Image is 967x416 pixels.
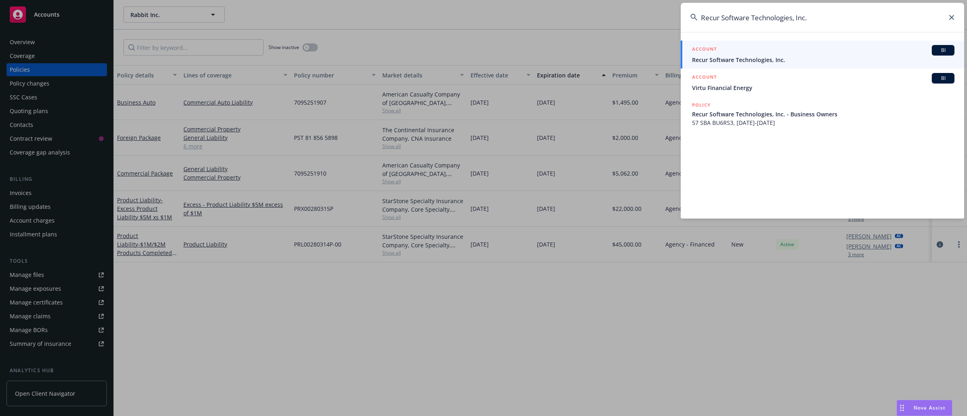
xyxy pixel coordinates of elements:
span: BI [935,75,951,82]
h5: POLICY [692,101,711,109]
span: Recur Software Technologies, Inc. - Business Owners [692,110,954,118]
a: ACCOUNTBIVirtu Financial Energy [681,69,964,96]
h5: ACCOUNT [692,45,717,55]
a: ACCOUNTBIRecur Software Technologies, Inc. [681,41,964,69]
input: Search... [681,3,964,32]
h5: ACCOUNT [692,73,717,83]
a: POLICYRecur Software Technologies, Inc. - Business Owners57 SBA BU6RS3, [DATE]-[DATE] [681,96,964,131]
span: Nova Assist [914,404,946,411]
button: Nova Assist [897,400,952,416]
span: 57 SBA BU6RS3, [DATE]-[DATE] [692,118,954,127]
span: Recur Software Technologies, Inc. [692,56,954,64]
div: Drag to move [897,400,907,416]
span: BI [935,47,951,54]
span: Virtu Financial Energy [692,84,954,92]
